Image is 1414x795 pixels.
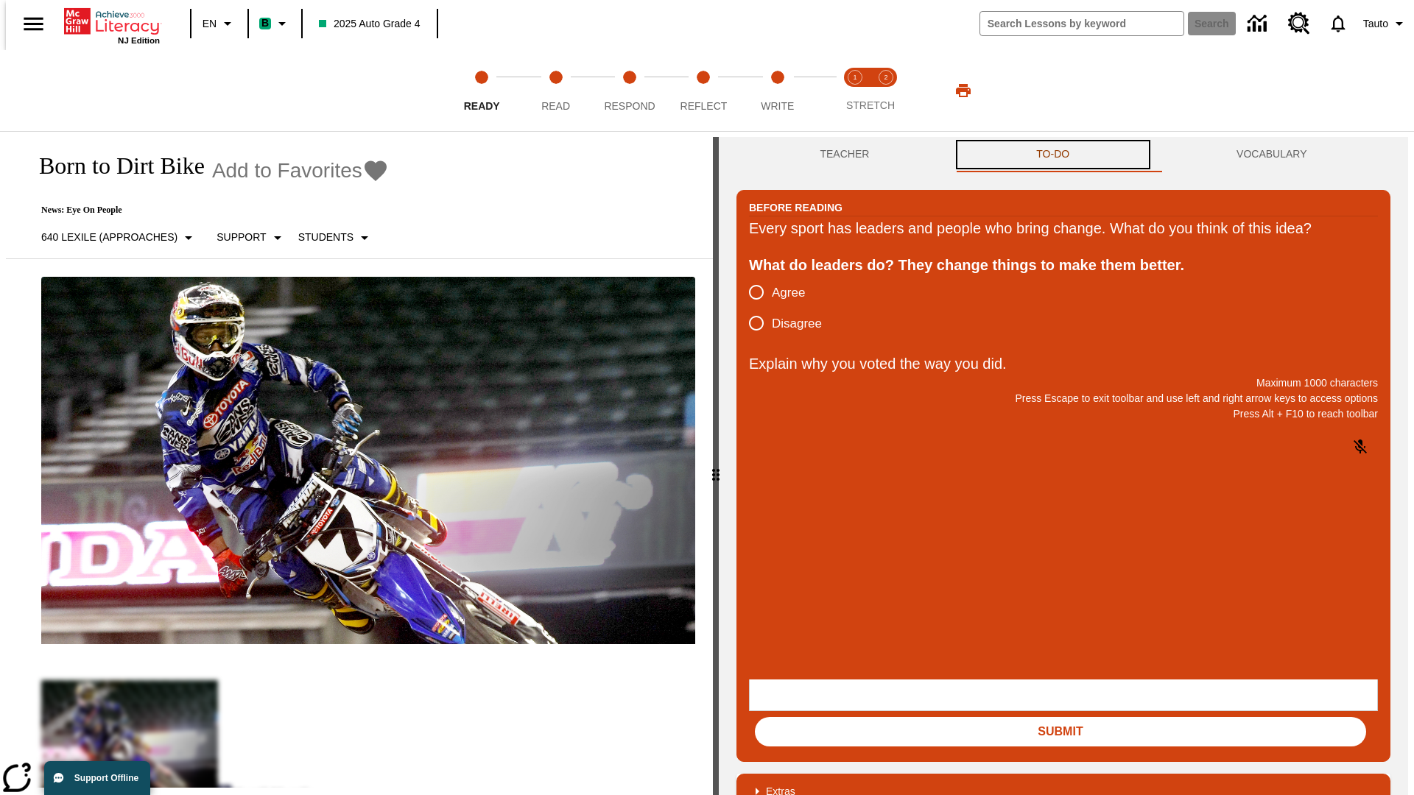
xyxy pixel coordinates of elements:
div: Instructional Panel Tabs [736,137,1390,172]
div: Press Enter or Spacebar and then press right and left arrow keys to move the slider [713,137,719,795]
span: Respond [604,100,655,112]
button: Select Lexile, 640 Lexile (Approaches) [35,225,203,251]
button: Reflect step 4 of 5 [661,50,746,131]
button: Ready step 1 of 5 [439,50,524,131]
span: Add to Favorites [212,159,362,183]
a: Resource Center, Will open in new tab [1279,4,1319,43]
div: What do leaders do? They change things to make them better. [749,253,1378,277]
button: Stretch Respond step 2 of 2 [865,50,907,131]
p: Students [298,230,353,245]
button: Boost Class color is mint green. Change class color [253,10,297,37]
button: Respond step 3 of 5 [587,50,672,131]
button: Print [940,77,987,104]
button: Select Student [292,225,379,251]
p: Support [217,230,266,245]
span: 2025 Auto Grade 4 [319,16,421,32]
a: Data Center [1239,4,1279,44]
button: Read step 2 of 5 [513,50,598,131]
span: Tauto [1363,16,1388,32]
span: Ready [464,100,500,112]
button: Profile/Settings [1357,10,1414,37]
p: Press Alt + F10 to reach toolbar [749,406,1378,422]
button: Scaffolds, Support [211,225,292,251]
div: poll [749,277,834,339]
button: Add to Favorites - Born to Dirt Bike [212,158,389,183]
button: TO-DO [953,137,1153,172]
span: Disagree [772,314,822,333]
span: B [261,14,269,32]
div: reading [6,137,713,788]
div: Home [64,5,160,45]
span: Agree [772,283,805,303]
span: STRETCH [846,99,895,111]
div: activity [719,137,1408,795]
span: Write [761,100,794,112]
a: Notifications [1319,4,1357,43]
body: Explain why you voted the way you did. Maximum 1000 characters Press Alt + F10 to reach toolbar P... [6,12,215,25]
button: Support Offline [44,761,150,795]
input: search field [980,12,1183,35]
img: Motocross racer James Stewart flies through the air on his dirt bike. [41,277,695,645]
div: Every sport has leaders and people who bring change. What do you think of this idea? [749,216,1378,240]
h2: Before Reading [749,199,843,216]
text: 1 [853,74,857,81]
button: Click to activate and allow voice recognition [1343,429,1378,464]
span: EN [203,16,217,32]
p: Maximum 1000 characters [749,375,1378,391]
h1: Born to Dirt Bike [24,152,205,180]
text: 2 [884,74,887,81]
p: 640 Lexile (Approaches) [41,230,177,245]
button: Write step 5 of 5 [735,50,820,131]
span: NJ Edition [118,36,160,45]
button: Teacher [736,137,953,172]
button: Open side menu [12,2,55,46]
button: Language: EN, Select a language [196,10,243,37]
span: Reflect [680,100,728,112]
p: Explain why you voted the way you did. [749,352,1378,375]
button: Submit [755,717,1366,746]
p: Press Escape to exit toolbar and use left and right arrow keys to access options [749,391,1378,406]
button: Stretch Read step 1 of 2 [834,50,876,131]
button: VOCABULARY [1153,137,1390,172]
p: News: Eye On People [24,205,389,216]
span: Support Offline [74,773,138,783]
span: Read [541,100,570,112]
